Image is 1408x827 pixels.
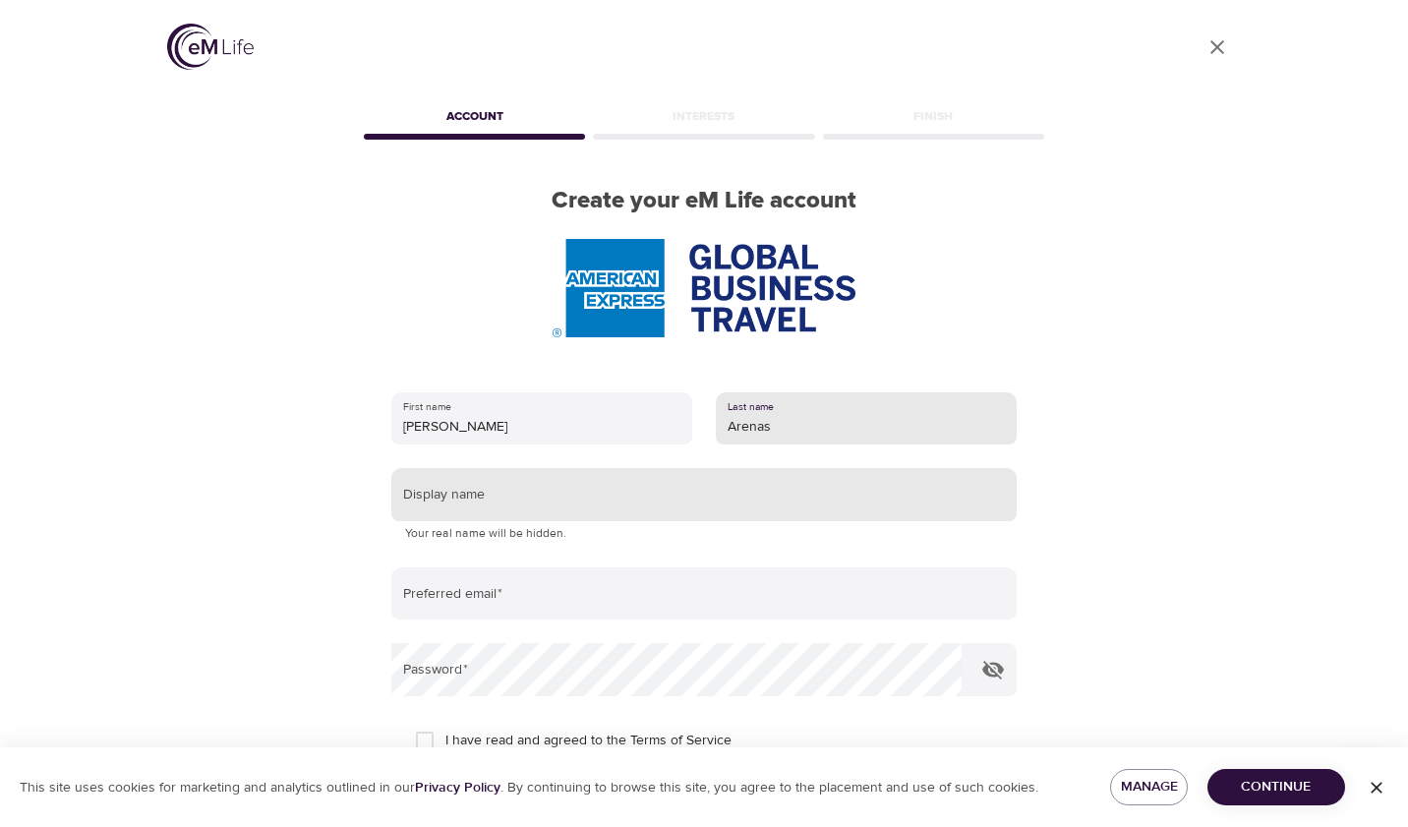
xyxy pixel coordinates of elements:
a: close [1194,24,1241,71]
span: Continue [1223,775,1329,799]
span: I have read and agreed to the [445,731,732,751]
img: logo [167,24,254,70]
img: AmEx%20GBT%20logo.png [553,239,855,337]
button: Manage [1110,769,1187,805]
h2: Create your eM Life account [360,187,1048,215]
a: Privacy Policy [415,779,500,797]
span: Manage [1126,775,1171,799]
a: Terms of Service [630,731,732,751]
button: Continue [1207,769,1345,805]
p: Your real name will be hidden. [405,524,1003,544]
